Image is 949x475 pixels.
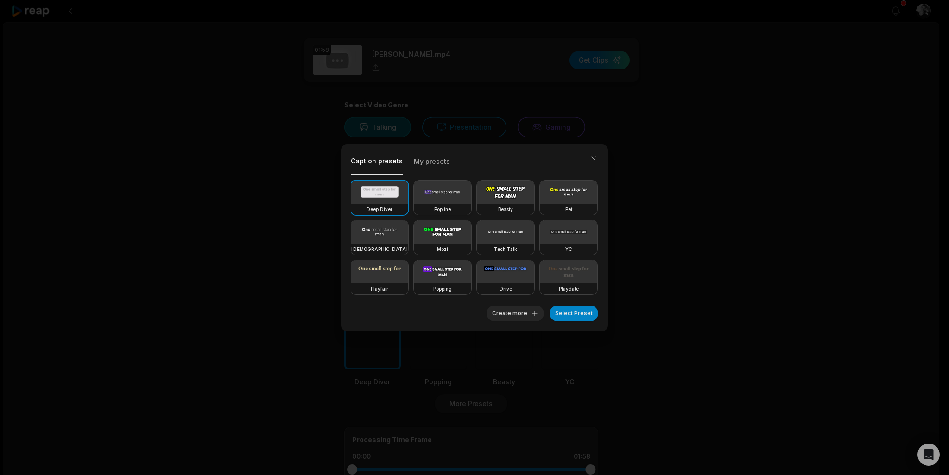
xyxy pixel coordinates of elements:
[500,285,512,293] h3: Drive
[351,245,408,253] h3: [DEMOGRAPHIC_DATA]
[494,245,517,253] h3: Tech Talk
[559,285,579,293] h3: Playdate
[917,444,940,466] div: Open Intercom Messenger
[351,154,403,175] button: Caption presets
[487,306,544,321] button: Create more
[437,245,448,253] h3: Mozi
[498,206,513,213] h3: Beasty
[414,154,450,174] button: My presets
[565,206,572,213] h3: Pet
[487,308,544,317] a: Create more
[371,285,388,293] h3: Playfair
[367,206,392,213] h3: Deep Diver
[565,245,572,253] h3: YC
[550,306,598,321] button: Select Preset
[433,285,452,293] h3: Popping
[434,206,451,213] h3: Popline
